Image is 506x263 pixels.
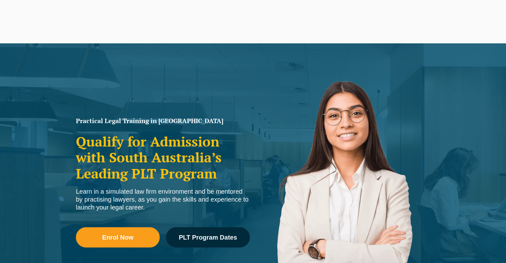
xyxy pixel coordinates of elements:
h2: Qualify for Admission with South Australia’s Leading PLT Program [76,134,250,181]
div: Learn in a simulated law firm environment and be mentored by practising lawyers, as you gain the ... [76,188,250,211]
span: PLT Program Dates [179,234,237,241]
a: Enrol Now [76,227,160,247]
span: Enrol Now [102,234,133,241]
a: PLT Program Dates [166,227,250,247]
h1: Practical Legal Training in [GEOGRAPHIC_DATA] [76,118,250,124]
